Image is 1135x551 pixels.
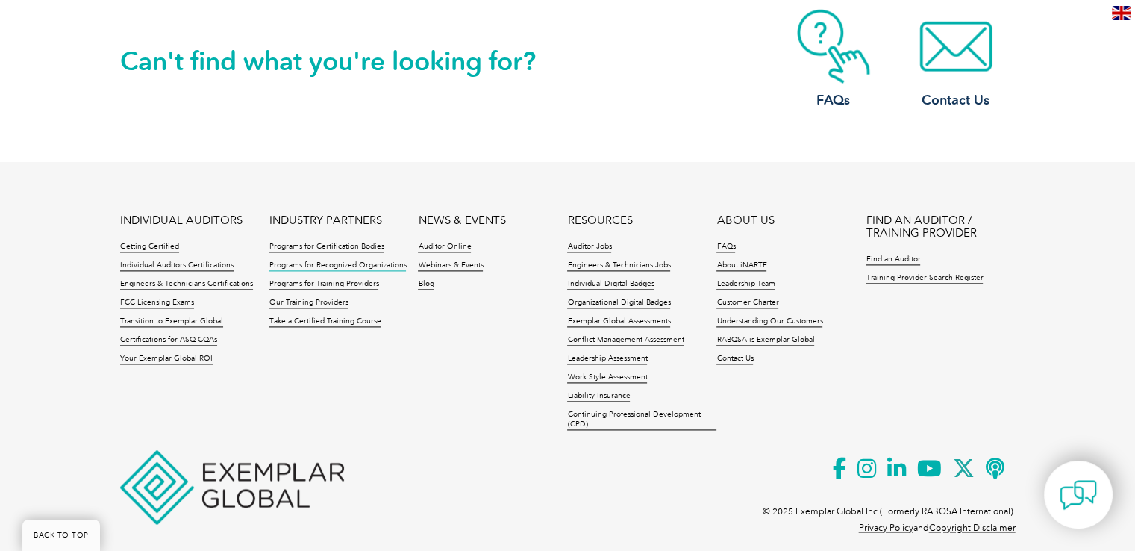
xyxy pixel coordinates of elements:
img: contact-chat.png [1060,476,1097,514]
a: BACK TO TOP [22,520,100,551]
a: Certifications for ASQ CQAs [120,335,217,346]
a: Your Exemplar Global ROI [120,354,213,364]
a: INDIVIDUAL AUDITORS [120,214,243,227]
a: Engineers & Technicians Jobs [567,261,670,271]
a: RESOURCES [567,214,632,227]
a: Programs for Certification Bodies [269,242,384,252]
a: Blog [418,279,434,290]
a: Privacy Policy [859,523,913,533]
a: Training Provider Search Register [866,273,983,284]
h3: Contact Us [896,91,1016,110]
a: Liability Insurance [567,391,630,402]
a: NEWS & EVENTS [418,214,505,227]
img: en [1112,6,1131,20]
a: Our Training Providers [269,298,348,308]
a: Organizational Digital Badges [567,298,670,308]
a: FAQs [774,9,893,110]
a: Individual Auditors Certifications [120,261,234,271]
a: Work Style Assessment [567,373,647,383]
h2: Can't find what you're looking for? [120,49,568,73]
a: Take a Certified Training Course [269,317,381,327]
p: © 2025 Exemplar Global Inc (Formerly RABQSA International). [763,503,1016,520]
a: Leadership Team [716,279,775,290]
a: Continuing Professional Development (CPD) [567,410,716,430]
h3: FAQs [774,91,893,110]
a: About iNARTE [716,261,766,271]
a: Webinars & Events [418,261,483,271]
a: Find an Auditor [866,255,920,265]
a: FAQs [716,242,735,252]
a: Programs for Recognized Organizations [269,261,406,271]
a: Auditor Jobs [567,242,611,252]
a: Contact Us [716,354,753,364]
a: FCC Licensing Exams [120,298,194,308]
a: Engineers & Technicians Certifications [120,279,253,290]
a: RABQSA is Exemplar Global [716,335,814,346]
a: ABOUT US [716,214,774,227]
img: Exemplar Global [120,450,344,523]
img: contact-faq.webp [774,9,893,84]
img: contact-email.webp [896,9,1016,84]
a: Transition to Exemplar Global [120,317,223,327]
p: and [859,520,1016,536]
a: Understanding Our Customers [716,317,822,327]
a: Individual Digital Badges [567,279,654,290]
a: FIND AN AUDITOR / TRAINING PROVIDER [866,214,1015,240]
a: Programs for Training Providers [269,279,378,290]
a: Conflict Management Assessment [567,335,684,346]
a: Auditor Online [418,242,471,252]
a: Leadership Assessment [567,354,647,364]
a: Exemplar Global Assessments [567,317,670,327]
a: Customer Charter [716,298,778,308]
a: Getting Certified [120,242,179,252]
a: INDUSTRY PARTNERS [269,214,381,227]
a: Copyright Disclaimer [929,523,1016,533]
a: Contact Us [896,9,1016,110]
